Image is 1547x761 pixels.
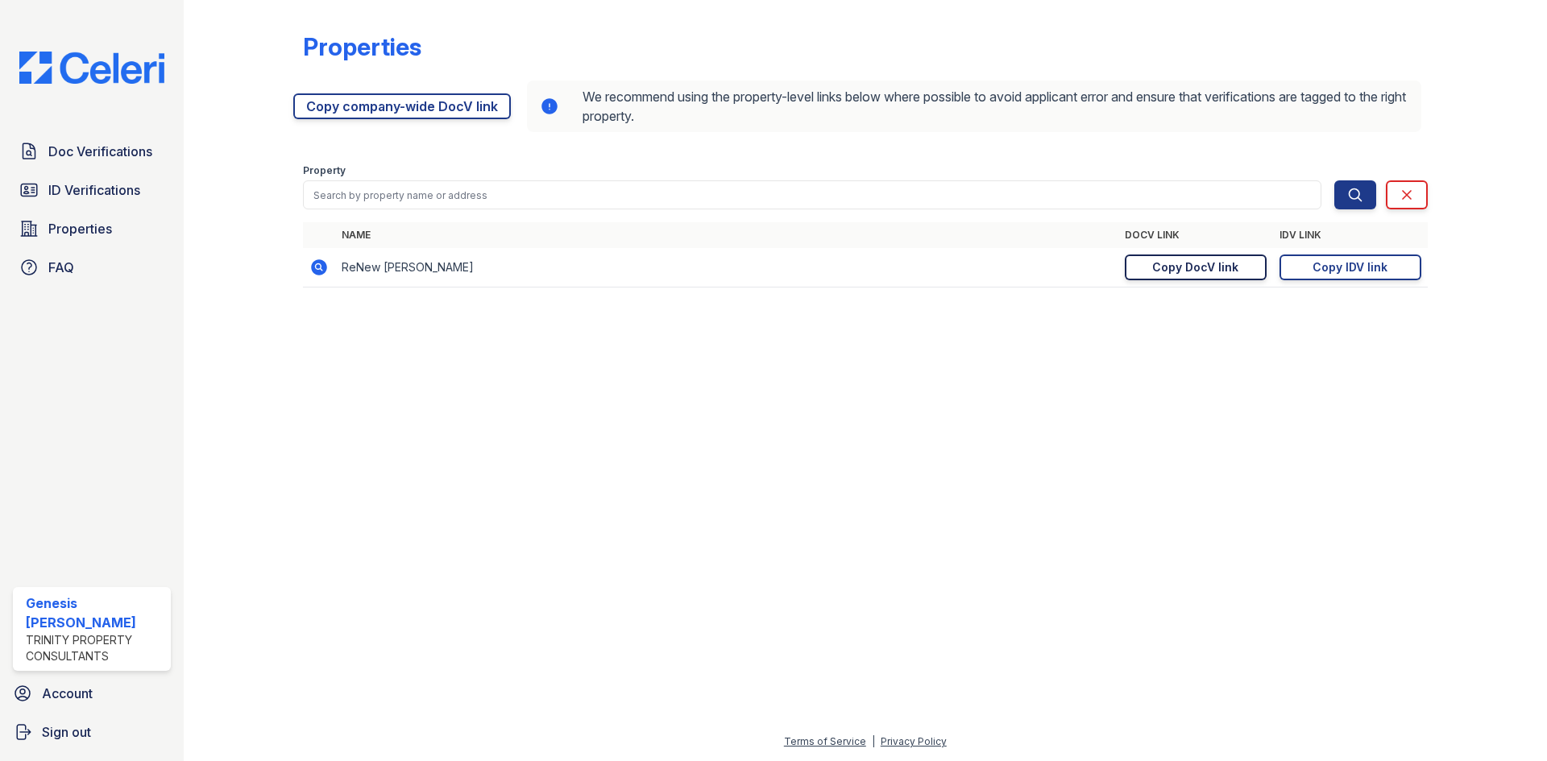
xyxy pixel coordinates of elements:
div: We recommend using the property-level links below where possible to avoid applicant error and ens... [527,81,1421,132]
a: Doc Verifications [13,135,171,168]
div: Genesis [PERSON_NAME] [26,593,164,632]
div: | [872,735,875,747]
a: ID Verifications [13,174,171,206]
a: Terms of Service [784,735,866,747]
img: CE_Logo_Blue-a8612792a0a2168367f1c8372b55b34899dd931a85d93a1a3d3e32e68fde9ad4.png [6,52,177,84]
a: Copy DocV link [1125,254,1267,280]
th: Name [335,222,1118,248]
span: Properties [48,219,112,238]
div: Properties [303,32,421,61]
span: FAQ [48,258,74,277]
span: ID Verifications [48,180,140,200]
div: Trinity Property Consultants [26,632,164,664]
span: Doc Verifications [48,142,152,161]
a: FAQ [13,251,171,283]
label: Property [303,164,346,177]
div: Copy IDV link [1313,259,1387,275]
a: Privacy Policy [881,735,947,747]
span: Sign out [42,722,91,742]
th: IDV Link [1273,222,1428,248]
a: Copy company-wide DocV link [293,93,511,119]
td: ReNew [PERSON_NAME] [335,248,1118,287]
th: DocV Link [1118,222,1273,248]
a: Account [6,677,177,709]
div: Copy DocV link [1152,259,1238,275]
a: Sign out [6,716,177,748]
span: Account [42,684,93,703]
a: Copy IDV link [1279,254,1421,280]
a: Properties [13,213,171,245]
input: Search by property name or address [303,180,1321,209]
